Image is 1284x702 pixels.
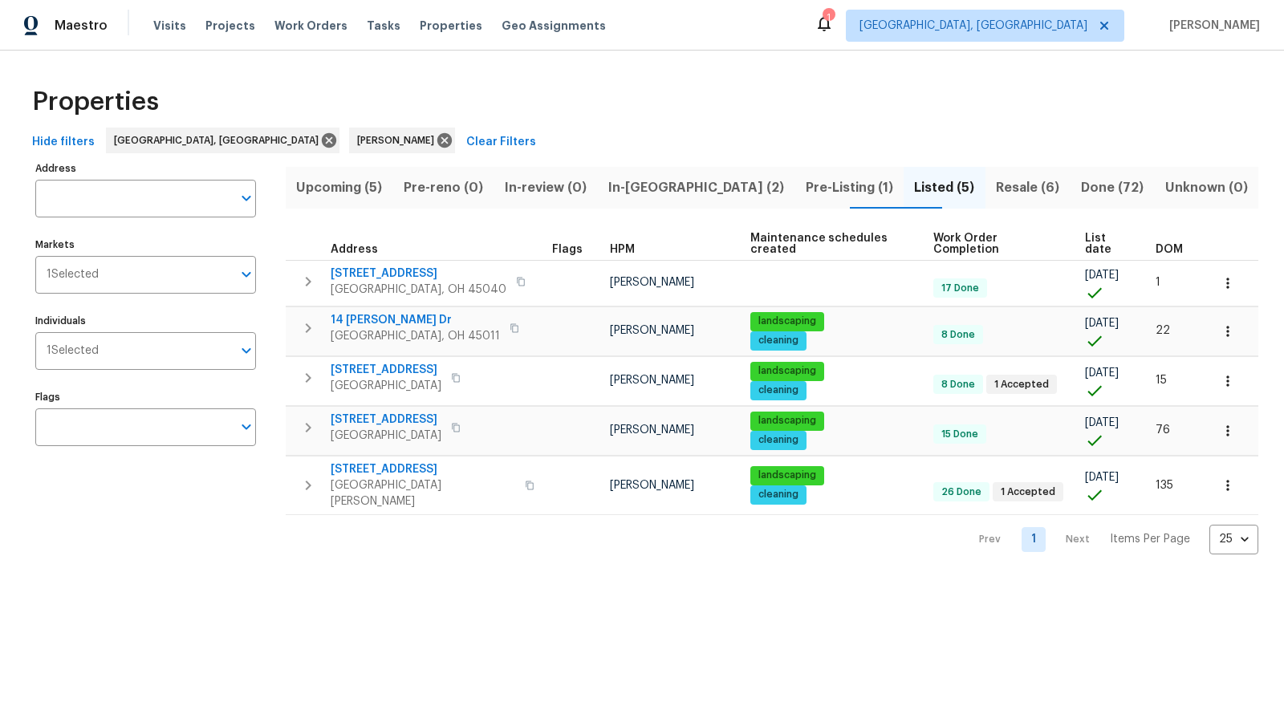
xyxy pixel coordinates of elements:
div: 1 [823,10,834,26]
span: [DATE] [1085,367,1119,379]
span: 8 Done [935,378,981,392]
span: [PERSON_NAME] [610,325,694,336]
span: landscaping [752,469,823,482]
label: Markets [35,240,256,250]
button: Open [235,263,258,286]
span: Flags [552,244,583,255]
span: 22 [1156,325,1170,336]
span: [DATE] [1085,472,1119,483]
button: Open [235,187,258,209]
div: [GEOGRAPHIC_DATA], [GEOGRAPHIC_DATA] [106,128,339,153]
span: Geo Assignments [502,18,606,34]
span: [STREET_ADDRESS] [331,461,515,477]
button: Open [235,339,258,362]
span: Hide filters [32,132,95,152]
span: 15 [1156,375,1167,386]
span: Projects [205,18,255,34]
span: [GEOGRAPHIC_DATA], OH 45040 [331,282,506,298]
p: Items Per Page [1110,531,1190,547]
span: [GEOGRAPHIC_DATA], [GEOGRAPHIC_DATA] [859,18,1087,34]
span: [PERSON_NAME] [610,480,694,491]
label: Address [35,164,256,173]
span: 1 [1156,277,1160,288]
span: 1 Selected [47,268,99,282]
span: [DATE] [1085,318,1119,329]
span: [PERSON_NAME] [610,424,694,436]
span: [GEOGRAPHIC_DATA] [331,378,441,394]
span: 15 Done [935,428,985,441]
span: Maintenance schedules created [750,233,906,255]
span: DOM [1156,244,1183,255]
span: [PERSON_NAME] [610,277,694,288]
span: Maestro [55,18,108,34]
span: Tasks [367,20,400,31]
span: Address [331,244,378,255]
span: Upcoming (5) [295,177,384,199]
label: Flags [35,392,256,402]
span: 135 [1156,480,1173,491]
span: In-[GEOGRAPHIC_DATA] (2) [607,177,785,199]
span: [GEOGRAPHIC_DATA][PERSON_NAME] [331,477,515,509]
div: [PERSON_NAME] [349,128,455,153]
button: Hide filters [26,128,101,157]
span: In-review (0) [504,177,588,199]
button: Open [235,416,258,438]
span: cleaning [752,488,805,501]
span: Properties [32,94,159,110]
div: 25 [1209,518,1258,560]
span: [GEOGRAPHIC_DATA], [GEOGRAPHIC_DATA] [114,132,325,148]
span: [STREET_ADDRESS] [331,266,506,282]
span: 1 Accepted [988,378,1055,392]
a: Goto page 1 [1022,527,1046,552]
span: Done (72) [1079,177,1144,199]
span: 8 Done [935,328,981,342]
span: [DATE] [1085,270,1119,281]
button: Clear Filters [460,128,542,157]
span: Resale (6) [995,177,1061,199]
span: Unknown (0) [1164,177,1249,199]
span: 26 Done [935,485,988,499]
span: cleaning [752,383,805,397]
span: cleaning [752,334,805,347]
span: 17 Done [935,282,985,295]
span: [GEOGRAPHIC_DATA], OH 45011 [331,328,500,344]
span: Work Order Completion [933,233,1058,255]
span: Pre-reno (0) [403,177,485,199]
span: cleaning [752,433,805,447]
span: [PERSON_NAME] [357,132,441,148]
nav: Pagination Navigation [964,525,1258,554]
span: [PERSON_NAME] [1163,18,1260,34]
span: Properties [420,18,482,34]
span: HPM [610,244,635,255]
span: Visits [153,18,186,34]
span: [STREET_ADDRESS] [331,412,441,428]
span: landscaping [752,414,823,428]
span: Clear Filters [466,132,536,152]
span: Listed (5) [913,177,976,199]
span: [DATE] [1085,417,1119,428]
label: Individuals [35,316,256,326]
span: 76 [1156,424,1170,436]
span: landscaping [752,364,823,378]
span: [STREET_ADDRESS] [331,362,441,378]
span: landscaping [752,314,823,328]
span: 1 Selected [47,344,99,358]
span: Work Orders [274,18,347,34]
span: 1 Accepted [994,485,1062,499]
span: [GEOGRAPHIC_DATA] [331,428,441,444]
span: List date [1085,233,1128,255]
span: 14 [PERSON_NAME] Dr [331,312,500,328]
span: Pre-Listing (1) [804,177,894,199]
span: [PERSON_NAME] [610,375,694,386]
